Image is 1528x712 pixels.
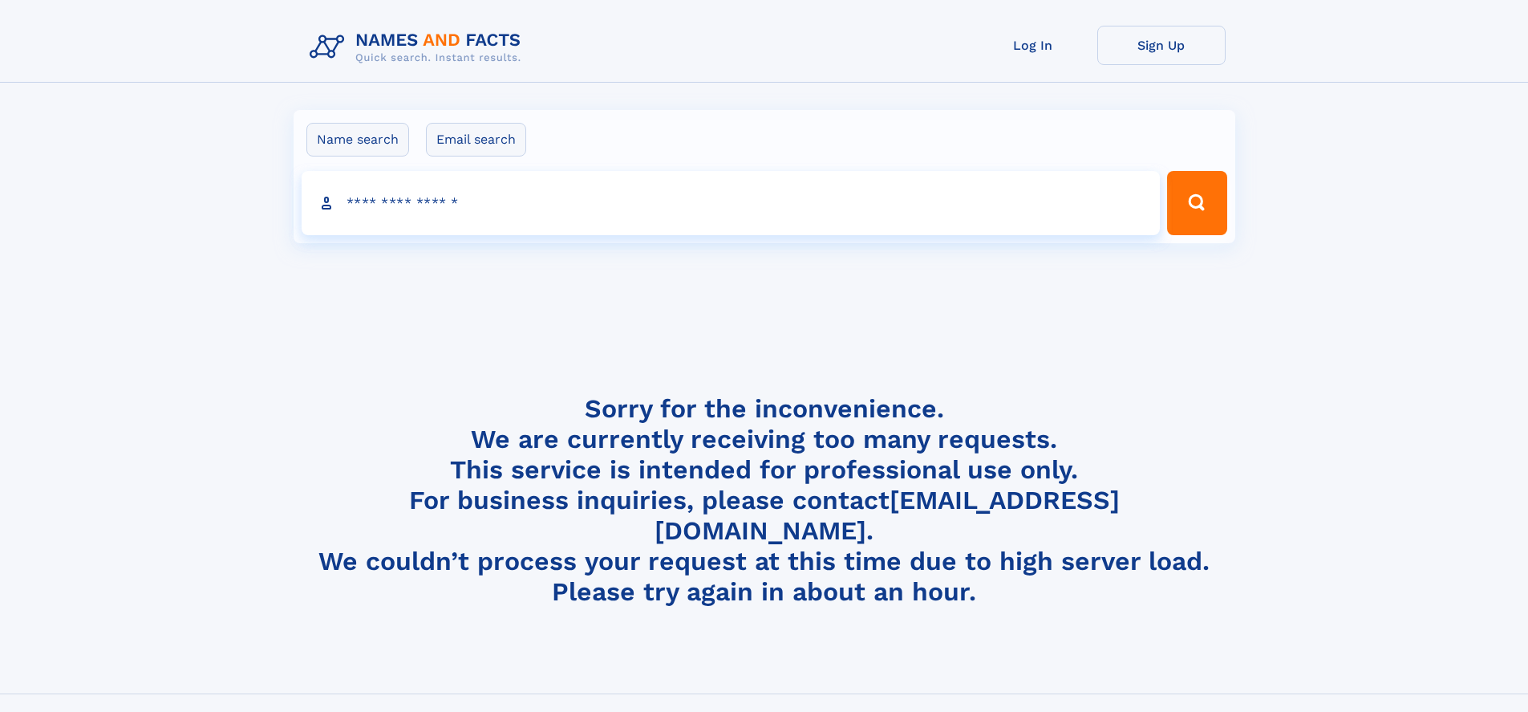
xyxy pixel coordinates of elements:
[1097,26,1226,65] a: Sign Up
[655,485,1120,546] a: [EMAIL_ADDRESS][DOMAIN_NAME]
[969,26,1097,65] a: Log In
[1167,171,1226,235] button: Search Button
[306,123,409,157] label: Name search
[303,393,1226,608] h4: Sorry for the inconvenience. We are currently receiving too many requests. This service is intend...
[302,171,1161,235] input: search input
[426,123,526,157] label: Email search
[303,26,534,69] img: Logo Names and Facts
